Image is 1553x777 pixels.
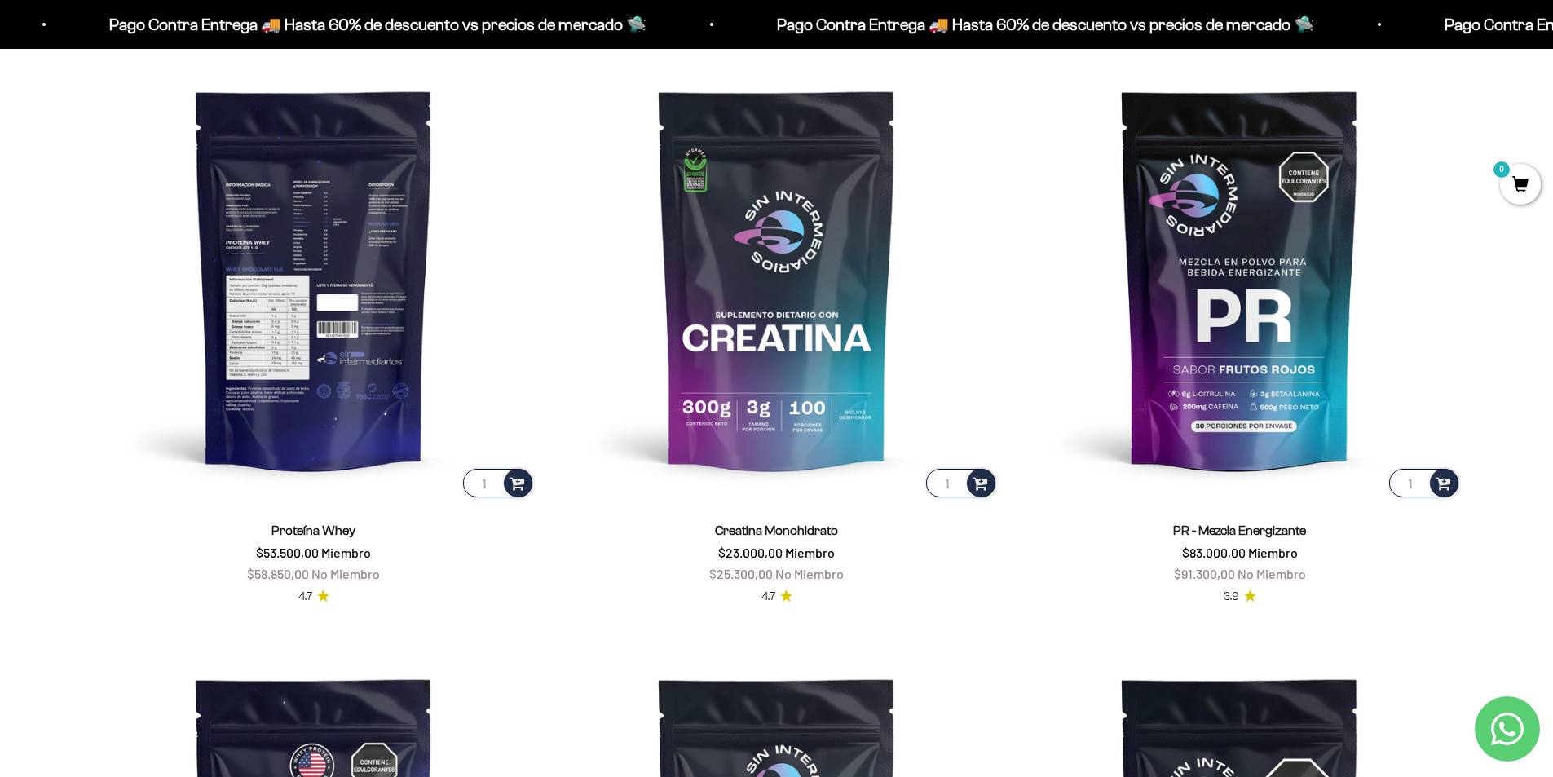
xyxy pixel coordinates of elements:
span: No Miembro [775,566,844,581]
span: 4.7 [761,588,775,606]
span: $53.500,00 [256,545,319,560]
p: Pago Contra Entrega 🚚 Hasta 60% de descuento vs precios de mercado 🛸 [725,11,1262,38]
span: No Miembro [311,566,380,581]
a: 4.74.7 de 5.0 estrellas [298,588,329,606]
span: Miembro [785,545,835,560]
mark: 0 [1492,160,1511,179]
a: 4.74.7 de 5.0 estrellas [761,588,792,606]
span: $23.000,00 [718,545,783,560]
span: $83.000,00 [1182,545,1246,560]
a: Creatina Monohidrato [715,523,838,537]
span: $91.300,00 [1174,566,1235,581]
span: No Miembro [1238,566,1306,581]
span: $58.850,00 [247,566,309,581]
span: $25.300,00 [709,566,773,581]
a: 3.93.9 de 5.0 estrellas [1224,588,1256,606]
span: Miembro [1248,545,1298,560]
img: Proteína Whey [92,57,536,501]
p: Pago Contra Entrega 🚚 Hasta 60% de descuento vs precios de mercado 🛸 [57,11,594,38]
a: PR - Mezcla Energizante [1173,523,1306,537]
a: 0 [1500,177,1541,195]
span: 3.9 [1224,588,1239,606]
span: 4.7 [298,588,312,606]
a: Proteína Whey [271,523,355,537]
span: Miembro [321,545,371,560]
